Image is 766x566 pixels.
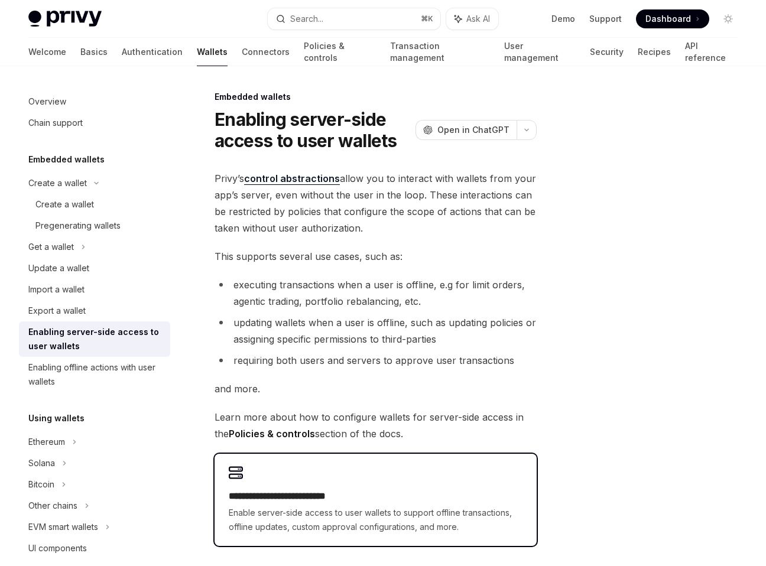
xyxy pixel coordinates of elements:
div: EVM smart wallets [28,520,98,534]
div: UI components [28,541,87,555]
span: Ask AI [466,13,490,25]
div: Solana [28,456,55,470]
div: Get a wallet [28,240,74,254]
h1: Enabling server-side access to user wallets [215,109,411,151]
a: Basics [80,38,108,66]
img: light logo [28,11,102,27]
a: Pregenerating wallets [19,215,170,236]
span: ⌘ K [421,14,433,24]
button: Toggle dark mode [719,9,738,28]
button: Ask AI [446,8,498,30]
a: UI components [19,538,170,559]
span: Open in ChatGPT [437,124,509,136]
div: Chain support [28,116,83,130]
div: Pregenerating wallets [35,219,121,233]
a: Security [590,38,624,66]
a: Demo [551,13,575,25]
a: control abstractions [244,173,340,185]
div: Export a wallet [28,304,86,318]
button: Search...⌘K [268,8,440,30]
a: Support [589,13,622,25]
a: Enabling offline actions with user wallets [19,357,170,392]
span: Privy’s allow you to interact with wallets from your app’s server, even without the user in the l... [215,170,537,236]
a: Recipes [638,38,671,66]
a: Wallets [197,38,228,66]
a: Enabling server-side access to user wallets [19,321,170,357]
a: Policies & controls [304,38,376,66]
li: requiring both users and servers to approve user transactions [215,352,537,369]
h5: Embedded wallets [28,152,105,167]
div: Enabling offline actions with user wallets [28,360,163,389]
span: Learn more about how to configure wallets for server-side access in the section of the docs. [215,409,537,442]
a: API reference [685,38,738,66]
div: Bitcoin [28,477,54,492]
div: Import a wallet [28,282,85,297]
span: Dashboard [645,13,691,25]
div: Overview [28,95,66,109]
a: User management [504,38,575,66]
span: Enable server-side access to user wallets to support offline transactions, offline updates, custo... [229,506,522,534]
button: Open in ChatGPT [416,120,517,140]
li: executing transactions when a user is offline, e.g for limit orders, agentic trading, portfolio r... [215,277,537,310]
a: Import a wallet [19,279,170,300]
a: Update a wallet [19,258,170,279]
span: and more. [215,380,537,397]
a: Create a wallet [19,194,170,215]
a: Overview [19,91,170,112]
div: Update a wallet [28,261,89,275]
a: Welcome [28,38,66,66]
a: Authentication [122,38,183,66]
div: Ethereum [28,435,65,449]
div: Search... [290,12,323,26]
span: This supports several use cases, such as: [215,248,537,265]
div: Other chains [28,499,77,513]
h5: Using wallets [28,411,85,425]
a: Chain support [19,112,170,134]
div: Embedded wallets [215,91,537,103]
a: Export a wallet [19,300,170,321]
div: Create a wallet [28,176,87,190]
div: Enabling server-side access to user wallets [28,325,163,353]
strong: Policies & controls [229,428,315,440]
div: Create a wallet [35,197,94,212]
a: Transaction management [390,38,490,66]
li: updating wallets when a user is offline, such as updating policies or assigning specific permissi... [215,314,537,347]
a: Dashboard [636,9,709,28]
a: Connectors [242,38,290,66]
